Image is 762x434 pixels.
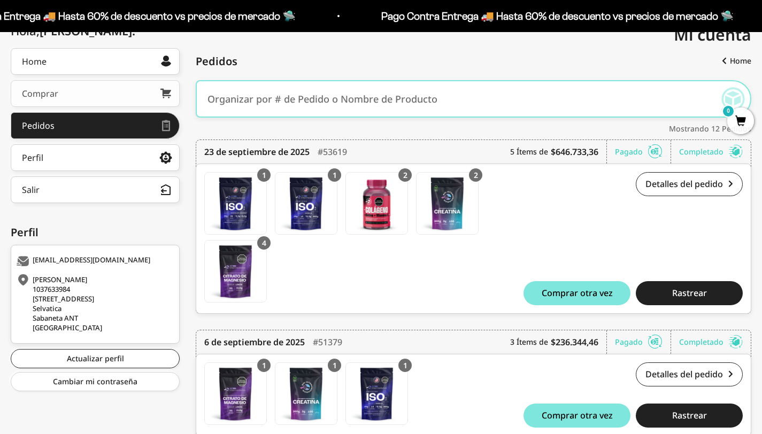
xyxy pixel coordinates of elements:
[416,172,479,235] a: Creatina Monohidrato - 300g
[510,140,607,164] div: 5 Ítems de
[313,330,342,354] div: #51379
[11,372,180,391] a: Cambiar mi contraseña
[11,24,135,37] div: Hola,
[205,241,266,302] img: Translation missing: es.Citrato de Magnesio - Sabor Limón
[11,176,180,203] button: Salir
[318,140,347,164] div: #53619
[346,363,407,424] img: Translation missing: es.Proteína Aislada ISO - Vainilla - Vanilla / 2 libras (910g)
[328,168,341,182] div: 1
[398,168,412,182] div: 2
[205,363,266,424] img: Translation missing: es.Citrato de Magnesio - Sabor Limón
[524,281,630,305] button: Comprar otra vez
[11,224,180,241] div: Perfil
[551,145,598,158] b: $646.733,36
[275,362,337,425] a: Creatina Monohidrato
[524,404,630,428] button: Comprar otra vez
[204,172,267,235] a: Proteína Aislada ISO - Chocolate - Chocolate / 2 libras (910g)
[417,173,478,234] img: Translation missing: es.Creatina Monohidrato - 300g
[11,144,180,171] a: Perfil
[542,289,613,297] span: Comprar otra vez
[551,336,598,348] b: $236.344,46
[636,281,743,305] button: Rastrear
[196,53,237,69] span: Pedidos
[722,105,735,118] mark: 0
[257,236,271,250] div: 4
[636,172,743,196] a: Detalles del pedido
[679,140,743,164] div: Completado
[275,172,337,235] a: Proteína Aislada ISO - Vainilla - Vanilla / 2 libras (910g)
[11,80,180,107] a: Comprar
[22,89,58,98] div: Comprar
[679,330,743,354] div: Completado
[11,112,180,139] a: Pedidos
[380,7,732,25] p: Pago Contra Entrega 🚚 Hasta 60% de descuento vs precios de mercado 🛸
[204,145,310,158] time: 23 de septiembre de 2025
[22,121,55,130] div: Pedidos
[275,363,337,424] img: Translation missing: es.Creatina Monohidrato
[11,349,180,368] a: Actualizar perfil
[204,362,267,425] a: Citrato de Magnesio - Sabor Limón
[727,116,754,128] a: 0
[510,330,607,354] div: 3 Ítems de
[636,404,743,428] button: Rastrear
[17,256,171,267] div: [EMAIL_ADDRESS][DOMAIN_NAME]
[11,48,180,75] a: Home
[469,168,482,182] div: 2
[257,359,271,372] div: 1
[398,359,412,372] div: 1
[636,362,743,386] a: Detalles del pedido
[714,51,751,71] a: Home
[204,240,267,303] a: Citrato de Magnesio - Sabor Limón
[672,289,707,297] span: Rastrear
[346,173,407,234] img: Translation missing: es.Gomas con Colageno + Biotina + Vitamina C
[22,57,47,66] div: Home
[22,185,40,194] div: Salir
[345,362,408,425] a: Proteína Aislada ISO - Vainilla - Vanilla / 2 libras (910g)
[196,123,751,134] div: Mostrando 12 Pedidos
[615,330,671,354] div: Pagado
[207,83,707,115] input: Organizar por # de Pedido o Nombre de Producto
[204,336,305,348] time: 6 de septiembre de 2025
[205,173,266,234] img: Translation missing: es.Proteína Aislada ISO - Chocolate - Chocolate / 2 libras (910g)
[257,168,271,182] div: 1
[345,172,408,235] a: Gomas con Colageno + Biotina + Vitamina C
[674,24,751,45] span: Mi cuenta
[542,411,613,420] span: Comprar otra vez
[615,140,671,164] div: Pagado
[275,173,337,234] img: Translation missing: es.Proteína Aislada ISO - Vainilla - Vanilla / 2 libras (910g)
[672,411,707,420] span: Rastrear
[328,359,341,372] div: 1
[17,275,171,332] div: [PERSON_NAME] 1037633984 [STREET_ADDRESS] Selvatica Sabaneta ANT [GEOGRAPHIC_DATA]
[22,153,43,162] div: Perfil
